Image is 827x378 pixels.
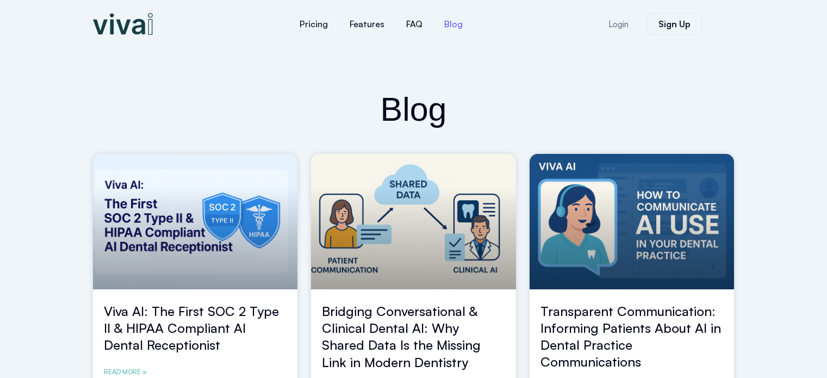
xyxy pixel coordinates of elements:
a: Sign Up [647,13,702,35]
a: Viva AI: The First SOC 2 Type II & HIPAA Compliant AI Dental Receptionist [104,303,279,353]
a: Pricing [289,11,339,37]
a: Bridging Conversational & Clinical Dental AI: Why Shared Data Is the Missing Link in Modern Denti... [322,303,481,370]
a: Features [339,11,395,37]
a: Transparent Communication: Informing Patients About AI in Dental Practice Communications [540,303,721,370]
nav: Menu [223,11,539,37]
span: Sign Up [658,20,691,28]
span: Login [608,20,629,28]
a: viva ai dental receptionist soc2 and hipaa compliance [93,154,298,289]
a: FAQ [395,11,433,37]
a: Blog [433,11,474,37]
h2: Blog [93,88,735,131]
a: Read more about Viva AI: The First SOC 2 Type II & HIPAA Compliant AI Dental Receptionist [104,367,147,377]
a: Login [595,14,642,35]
